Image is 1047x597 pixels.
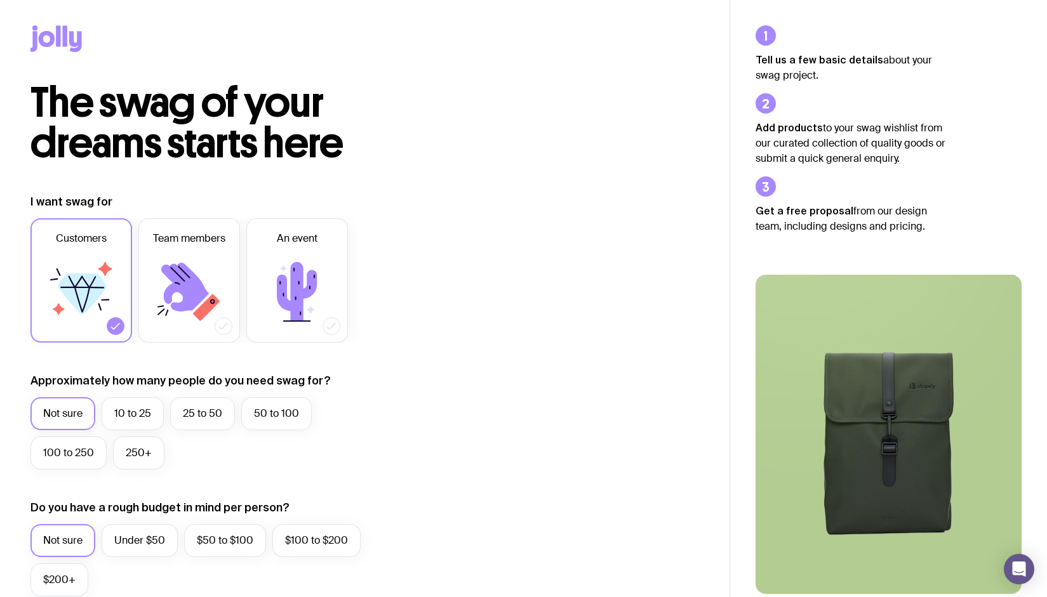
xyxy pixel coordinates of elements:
strong: Get a free proposal [756,205,853,216]
span: Customers [56,231,107,246]
label: Under $50 [102,524,178,557]
p: from our design team, including designs and pricing. [756,203,946,234]
span: Team members [153,231,225,246]
span: An event [277,231,317,246]
span: The swag of your dreams starts here [30,77,343,168]
label: $50 to $100 [184,524,266,557]
label: 100 to 250 [30,436,107,469]
strong: Add products [756,122,823,133]
label: Approximately how many people do you need swag for? [30,373,331,388]
p: about your swag project. [756,52,946,83]
label: Do you have a rough budget in mind per person? [30,500,290,515]
label: $100 to $200 [272,524,361,557]
label: Not sure [30,524,95,557]
label: Not sure [30,397,95,430]
label: $200+ [30,563,88,596]
label: 10 to 25 [102,397,164,430]
strong: Tell us a few basic details [756,54,883,65]
label: I want swag for [30,194,112,209]
p: to your swag wishlist from our curated collection of quality goods or submit a quick general enqu... [756,120,946,166]
div: Open Intercom Messenger [1004,554,1034,584]
label: 50 to 100 [241,397,312,430]
label: 250+ [113,436,164,469]
label: 25 to 50 [170,397,235,430]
